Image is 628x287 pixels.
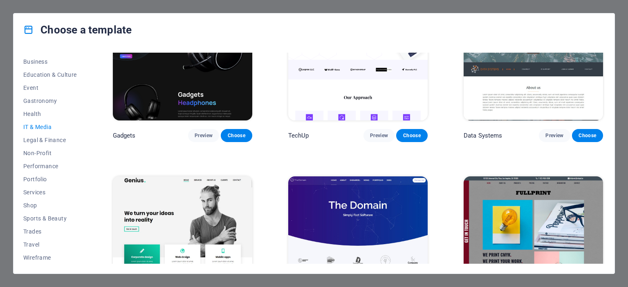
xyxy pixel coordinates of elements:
span: Non-Profit [23,150,77,156]
span: Services [23,189,77,196]
span: Legal & Finance [23,137,77,143]
span: Shop [23,202,77,209]
button: Education & Culture [23,68,77,81]
button: Wireframe [23,251,77,264]
button: Services [23,186,77,199]
h4: Choose a template [23,23,132,36]
span: Portfolio [23,176,77,182]
span: Education & Culture [23,71,77,78]
button: Trades [23,225,77,238]
span: Choose [579,132,597,139]
span: Preview [195,132,213,139]
button: Choose [221,129,252,142]
button: Preview [539,129,570,142]
p: TechUp [288,131,309,140]
span: IT & Media [23,124,77,130]
button: Portfolio [23,173,77,186]
button: Preview [363,129,395,142]
p: Gadgets [113,131,136,140]
span: Performance [23,163,77,169]
button: Travel [23,238,77,251]
span: Choose [403,132,421,139]
span: Event [23,85,77,91]
p: Data Systems [464,131,502,140]
button: Sports & Beauty [23,212,77,225]
button: Shop [23,199,77,212]
button: Legal & Finance [23,133,77,147]
button: IT & Media [23,120,77,133]
span: Health [23,111,77,117]
button: Event [23,81,77,94]
button: Business [23,55,77,68]
button: Health [23,107,77,120]
button: Choose [572,129,603,142]
span: Choose [227,132,245,139]
span: Sports & Beauty [23,215,77,222]
button: Choose [396,129,427,142]
button: Gastronomy [23,94,77,107]
span: Trades [23,228,77,235]
button: Performance [23,160,77,173]
span: Preview [370,132,388,139]
span: Gastronomy [23,98,77,104]
span: Preview [545,132,563,139]
button: Preview [188,129,219,142]
span: Wireframe [23,254,77,261]
span: Business [23,58,77,65]
span: Travel [23,241,77,248]
button: Non-Profit [23,147,77,160]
